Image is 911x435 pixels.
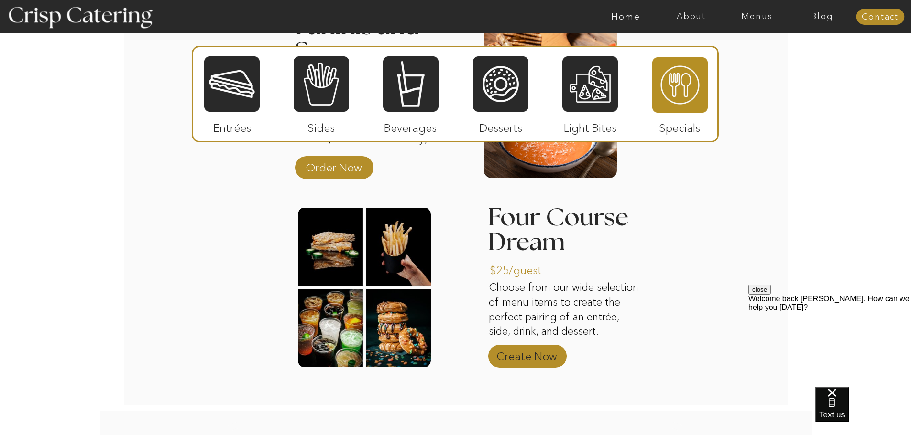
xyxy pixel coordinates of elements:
h3: Four Course Dream [488,205,634,256]
a: Create Now [495,340,559,368]
p: Choose from our wide selection of menu items to create the perfect pairing of an entrée, side, dr... [489,280,643,340]
p: Desserts [469,112,533,139]
p: Sides [289,112,353,139]
iframe: podium webchat widget prompt [748,285,911,399]
a: Order Now [302,151,366,179]
a: Blog [790,12,855,21]
a: Menus [724,12,790,21]
a: Home [593,12,659,21]
a: About [659,12,724,21]
p: $25/guest [490,254,553,282]
p: Beverages [379,112,442,139]
p: Light Bites [559,112,622,139]
p: Entrées [200,112,264,139]
p: Specials [648,112,712,139]
a: Contact [856,12,904,22]
iframe: podium webchat widget bubble [815,387,911,435]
